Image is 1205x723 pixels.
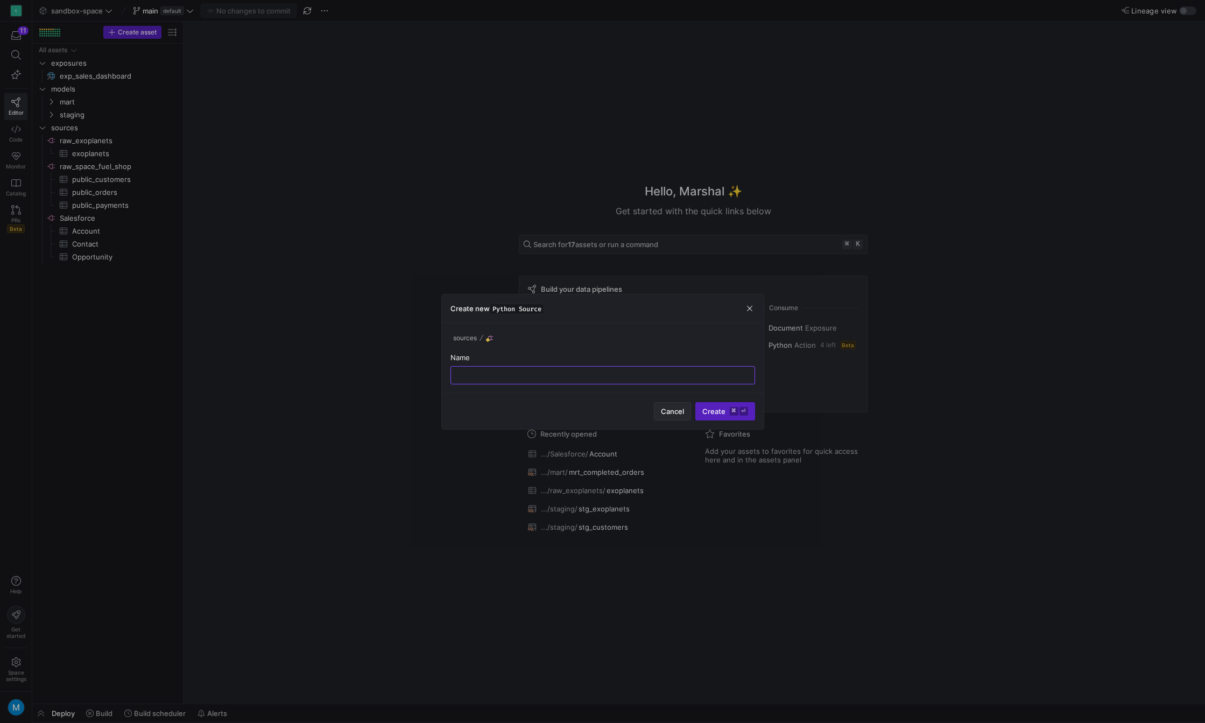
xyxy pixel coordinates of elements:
span: Cancel [661,407,684,416]
button: Cancel [654,402,691,420]
h3: Create new [450,304,544,313]
span: Name [450,353,470,362]
span: Create [702,407,748,416]
button: sources [450,332,480,345]
kbd: ⌘ [730,407,738,416]
span: Python Source [490,304,544,314]
span: sources [453,334,477,342]
button: Create⌘⏎ [695,402,755,420]
kbd: ⏎ [739,407,748,416]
